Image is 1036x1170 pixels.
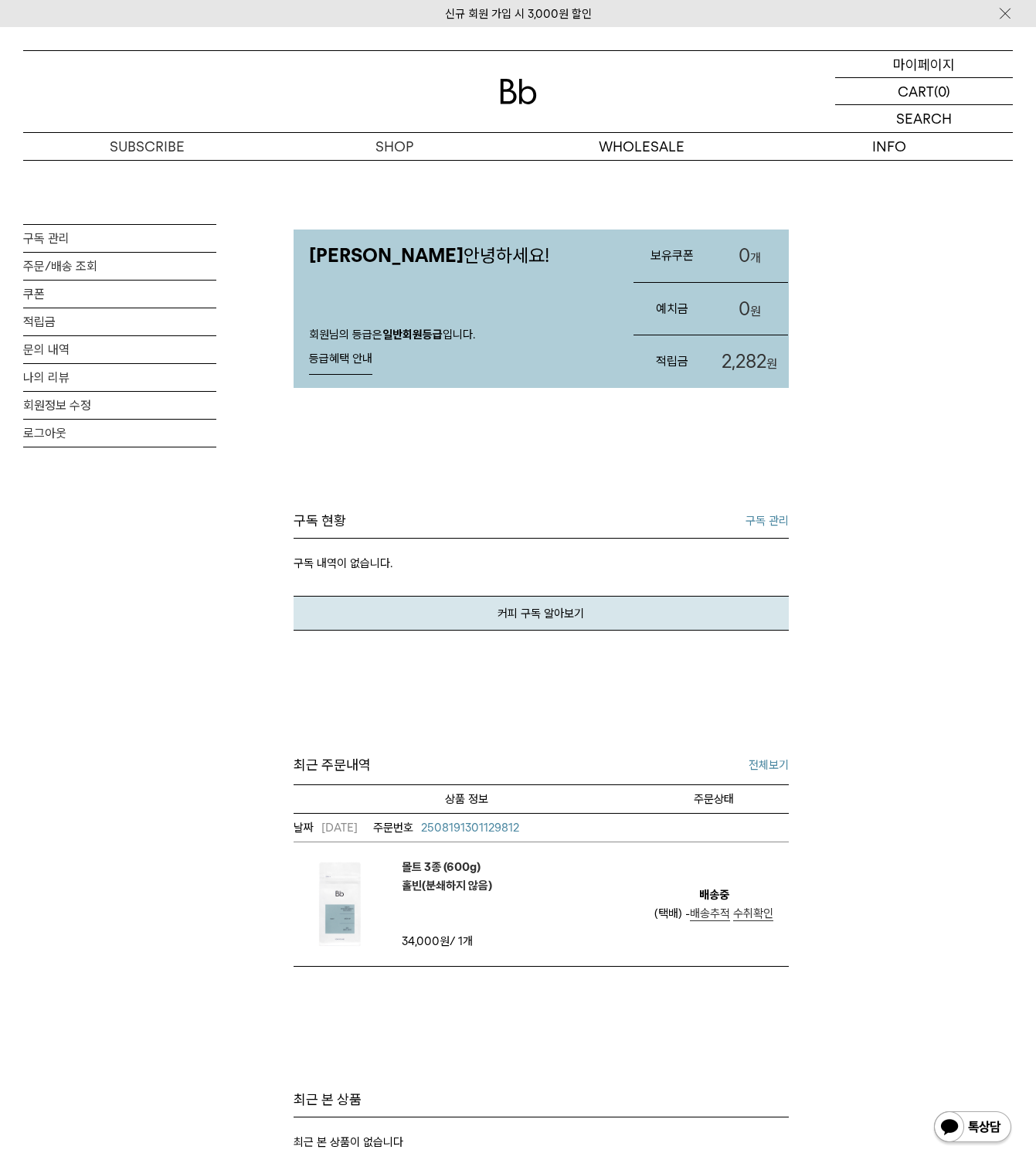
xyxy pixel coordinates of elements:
[23,308,216,335] a: 적립금
[23,225,216,252] a: 구독 관리
[739,298,750,320] span: 0
[711,230,788,282] a: 0개
[23,364,216,391] a: 나의 리뷰
[23,253,216,280] a: 주문/배송 조회
[898,78,934,104] p: CART
[421,821,519,835] span: 2508191301129812
[309,344,372,375] a: 등급혜택 안내
[893,51,955,77] p: 마이페이지
[633,288,711,329] h3: 예치금
[835,51,1013,78] a: 마이페이지
[500,79,537,104] img: 로고
[294,784,640,813] th: 상품명/옵션
[932,1110,1013,1147] img: 카카오톡 채널 1:1 채팅 버튼
[690,906,730,920] span: 배송추적
[402,934,450,948] strong: 34,000원
[699,886,729,904] em: 배송중
[309,244,464,267] strong: [PERSON_NAME]
[766,133,1013,160] p: INFO
[640,784,788,813] th: 주문상태
[518,133,766,160] p: WHOLESALE
[270,133,518,160] a: SHOP
[23,336,216,363] a: 문의 내역
[294,1090,789,1109] p: 최근 본 상품
[23,281,216,308] a: 쿠폰
[294,512,346,530] h3: 구독 현황
[934,78,950,104] p: (0)
[373,818,519,837] a: 2508191301129812
[739,244,750,267] span: 0
[23,392,216,419] a: 회원정보 수정
[711,335,788,388] a: 2,282원
[445,7,592,21] a: 신규 회원 가입 시 3,000원 할인
[294,858,386,951] img: 몰트
[749,756,789,774] a: 전체보기
[294,312,618,388] div: 회원님의 등급은 입니다.
[23,133,270,160] a: SUBSCRIBE
[402,858,492,895] a: 몰트 3종 (600g)홀빈(분쇄하지 않음)
[633,341,711,382] h3: 적립금
[382,328,443,342] strong: 일반회원등급
[711,283,788,335] a: 0원
[294,539,789,596] p: 구독 내역이 없습니다.
[654,904,773,923] div: (택배) -
[294,818,358,837] em: [DATE]
[294,754,371,777] span: 최근 주문내역
[23,420,216,447] a: 로그아웃
[896,105,952,132] p: SEARCH
[633,235,711,276] h3: 보유쿠폰
[722,350,766,372] span: 2,282
[733,906,773,920] span: 수취확인
[835,78,1013,105] a: CART (0)
[294,230,618,282] p: 안녕하세요!
[690,906,730,921] a: 배송추적
[294,596,789,631] a: 커피 구독 알아보기
[402,932,533,951] td: / 1개
[733,906,773,921] a: 수취확인
[746,512,789,530] a: 구독 관리
[402,858,492,895] em: 몰트 3종 (600g) 홀빈(분쇄하지 않음)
